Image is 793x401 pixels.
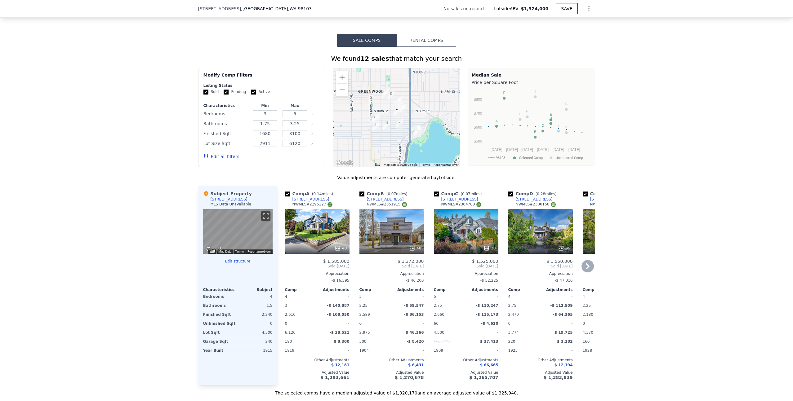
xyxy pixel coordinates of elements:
div: - [393,319,424,328]
span: -$ 112,509 [550,303,572,308]
div: Unspecified [434,337,465,346]
div: 1.5 [239,301,273,310]
button: Toggle fullscreen view [261,211,270,221]
img: NWMLS Logo [327,202,332,207]
div: 2.25 [583,301,614,310]
a: [STREET_ADDRESS] [583,197,627,202]
input: Active [251,90,256,95]
div: Finished Sqft [203,310,237,319]
text: B [534,130,536,134]
div: 1919 [285,346,316,355]
span: $ 46,366 [406,330,424,335]
span: 4 [583,294,585,299]
text: [DATE] [568,148,580,152]
text: H [526,109,528,113]
a: [STREET_ADDRESS] [359,197,404,202]
div: - [467,346,498,355]
a: Open this area in Google Maps (opens a new window) [334,159,355,167]
button: SAVE [556,3,577,14]
div: Appreciation [583,271,647,276]
label: Active [251,89,270,95]
div: Adjusted Value [508,370,573,375]
div: NWMLS # 2351915 [367,202,407,207]
span: Lotside ARV [494,6,521,12]
span: 0 [285,321,287,326]
span: , WA 98103 [288,6,312,11]
span: 4,370 [583,330,593,335]
text: [DATE] [552,148,564,152]
div: Other Adjustments [508,358,573,363]
div: [STREET_ADDRESS] [367,197,404,202]
span: $ 1,550,000 [546,259,573,264]
div: Adjustments [541,287,573,292]
span: -$ 16,595 [332,278,350,283]
div: Lot Size Sqft [203,139,249,148]
div: Unfinished Sqft [203,319,237,328]
text: Selected Comp [519,156,543,160]
div: 4 [239,292,273,301]
div: Median Sale [472,72,591,78]
text: J [534,90,536,93]
span: -$ 115,173 [476,312,498,317]
div: 7350 Keen Way N [415,125,421,135]
strong: 12 sales [360,55,389,62]
div: - [319,319,350,328]
span: -$ 47,010 [555,278,573,283]
text: K [565,125,568,129]
div: 315 N 77th St [370,114,377,125]
span: 3,774 [508,330,519,335]
text: 98103 [496,156,505,160]
div: 2,240 [239,310,273,319]
div: Listing Status [203,83,320,88]
span: Sold [DATE] [285,264,350,269]
span: 300 [359,339,367,344]
div: 36 [558,245,570,251]
span: 4 [285,294,287,299]
span: $ 6,431 [408,363,424,367]
span: $ 1,372,000 [398,259,424,264]
button: Zoom in [336,71,348,83]
button: Show Options [583,2,595,15]
span: -$ 110,247 [476,303,498,308]
div: 1909 [434,346,465,355]
img: Google [334,159,355,167]
div: - [319,292,350,301]
div: 240 [239,337,273,346]
span: 5 [434,294,436,299]
img: Google [205,246,225,254]
button: Zoom out [336,84,348,96]
text: $600 [474,125,482,130]
div: Min [251,103,278,108]
div: Comp [434,287,466,292]
div: 534 N 75th St [383,120,390,130]
span: 220 [508,339,515,344]
button: Edit structure [203,259,273,264]
div: 30 [483,245,496,251]
a: Report a problem [247,250,271,253]
span: 0 [359,321,362,326]
div: Comp [359,287,392,292]
span: ( miles) [458,192,484,196]
label: Sold [203,89,219,95]
button: Keyboard shortcuts [210,250,214,253]
div: 40 [335,245,347,251]
span: 2,180 [583,312,593,317]
span: $ 37,413 [480,339,498,344]
span: Sold [DATE] [359,264,424,269]
a: [STREET_ADDRESS] [285,197,329,202]
div: Appreciation [434,271,498,276]
div: 759 N 80th St [396,102,403,112]
text: $500 [474,139,482,143]
input: Sold [203,90,208,95]
span: Sold [DATE] [434,264,498,269]
span: 6,120 [285,330,296,335]
div: 333 N 75th St [372,122,379,132]
div: Price per Square Foot [472,78,591,87]
span: -$ 52,225 [480,278,498,283]
div: Characteristics [203,103,249,108]
text: $800 [474,97,482,102]
div: Adjusted Value [583,370,647,375]
div: Adjustments [466,287,498,292]
div: Appreciation [285,271,350,276]
div: - [467,328,498,337]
